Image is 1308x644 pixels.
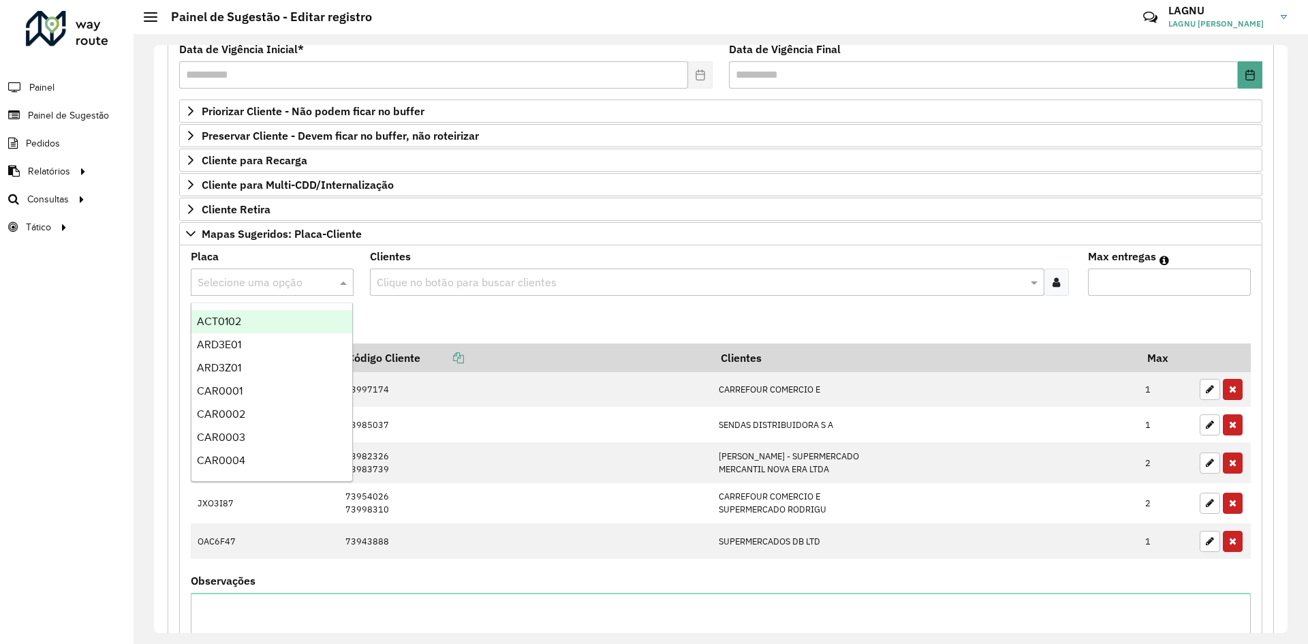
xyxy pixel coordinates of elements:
span: Preservar Cliente - Devem ficar no buffer, não roteirizar [202,130,479,141]
ng-dropdown-panel: Options list [191,303,353,482]
span: LAGNU [PERSON_NAME] [1168,18,1271,30]
label: Clientes [370,248,411,264]
span: CAR0004 [197,455,245,466]
label: Observações [191,572,255,589]
td: OAC6F47 [191,523,339,559]
td: 73943888 [339,523,711,559]
button: Choose Date [1238,61,1262,89]
span: CAR0001 [197,385,243,397]
td: 2 [1138,483,1193,523]
a: Cliente Retira [179,198,1262,221]
h3: LAGNU [1168,4,1271,17]
th: Clientes [711,343,1138,372]
span: ARD3E01 [197,339,241,350]
td: 73985037 [339,407,711,442]
th: Max [1138,343,1193,372]
td: 1 [1138,523,1193,559]
h2: Painel de Sugestão - Editar registro [157,10,372,25]
em: Máximo de clientes que serão colocados na mesma rota com os clientes informados [1159,255,1169,266]
a: Preservar Cliente - Devem ficar no buffer, não roteirizar [179,124,1262,147]
span: Consultas [27,192,69,206]
span: Cliente para Recarga [202,155,307,166]
a: Cliente para Recarga [179,149,1262,172]
a: Copiar [420,351,464,365]
span: CAR0003 [197,431,245,443]
span: ACT0102 [197,316,241,327]
label: Data de Vigência Inicial [179,41,304,57]
span: Priorizar Cliente - Não podem ficar no buffer [202,106,424,117]
td: 2 [1138,442,1193,482]
a: Mapas Sugeridos: Placa-Cliente [179,222,1262,245]
span: CAR0002 [197,408,245,420]
td: [PERSON_NAME] - SUPERMERCADO MERCANTIL NOVA ERA LTDA [711,442,1138,482]
td: JXO3I87 [191,483,339,523]
span: Relatórios [28,164,70,179]
th: Código Cliente [339,343,711,372]
span: Cliente para Multi-CDD/Internalização [202,179,394,190]
span: Pedidos [26,136,60,151]
span: Cliente Retira [202,204,270,215]
td: SUPERMERCADOS DB LTD [711,523,1138,559]
td: 1 [1138,407,1193,442]
span: Painel de Sugestão [28,108,109,123]
td: CARREFOUR COMERCIO E SUPERMERCADO RODRIGU [711,483,1138,523]
span: Painel [29,80,54,95]
td: 1 [1138,372,1193,408]
span: Tático [26,220,51,234]
a: Cliente para Multi-CDD/Internalização [179,173,1262,196]
span: Mapas Sugeridos: Placa-Cliente [202,228,362,239]
a: Contato Rápido [1136,3,1165,32]
label: Data de Vigência Final [729,41,841,57]
label: Max entregas [1088,248,1156,264]
td: 73997174 [339,372,711,408]
td: CARREFOUR COMERCIO E [711,372,1138,408]
label: Placa [191,248,219,264]
td: SENDAS DISTRIBUIDORA S A [711,407,1138,442]
span: ARD3Z01 [197,362,241,373]
td: 73954026 73998310 [339,483,711,523]
a: Priorizar Cliente - Não podem ficar no buffer [179,99,1262,123]
td: 73982326 73983739 [339,442,711,482]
